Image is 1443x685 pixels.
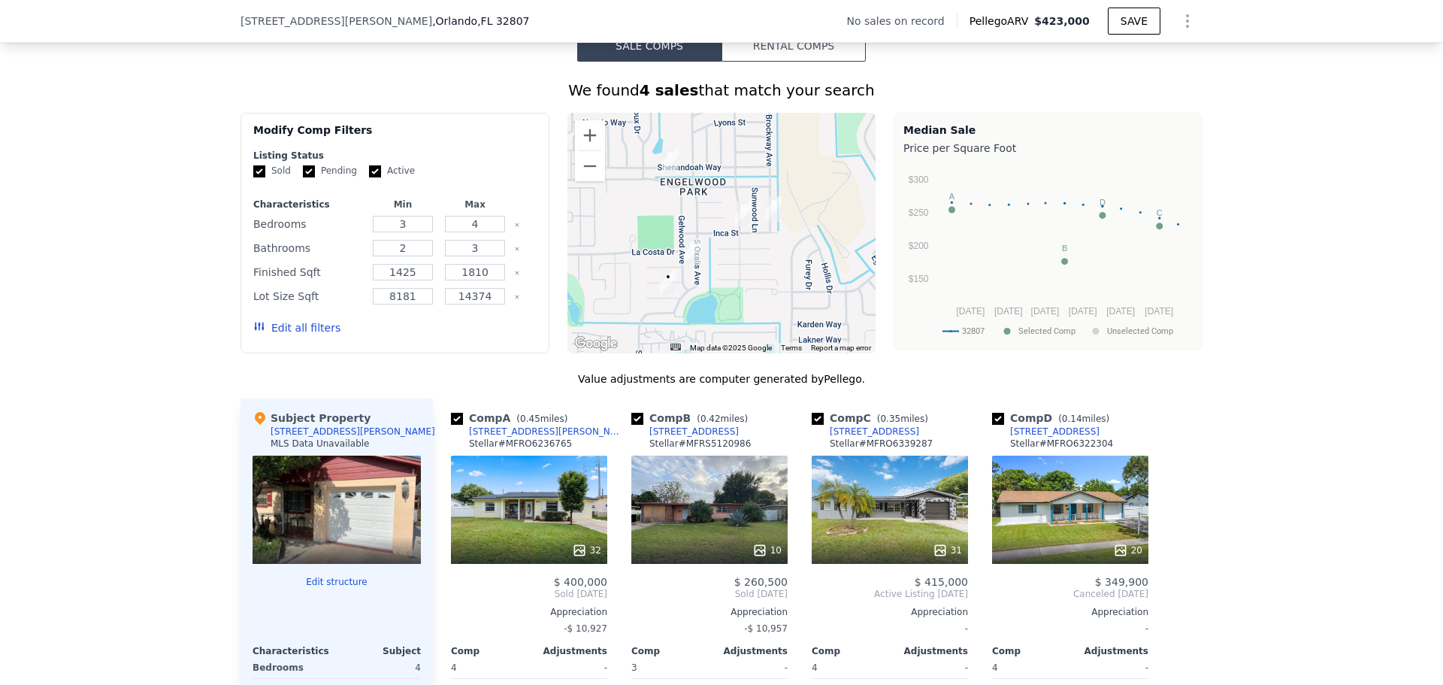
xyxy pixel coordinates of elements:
a: [STREET_ADDRESS] [992,426,1100,438]
button: SAVE [1108,8,1160,35]
div: Price per Square Foot [903,138,1193,159]
div: - [893,657,968,678]
div: Comp B [631,411,754,426]
div: Comp D [992,411,1115,426]
span: $ 349,900 [1095,576,1148,588]
text: [DATE] [1069,306,1097,317]
span: 4 [451,662,457,673]
div: Appreciation [451,606,607,618]
div: Appreciation [631,606,788,618]
div: 32 [572,543,601,558]
span: Canceled [DATE] [992,588,1148,600]
span: Sold [DATE] [631,588,788,600]
text: B [1062,244,1067,253]
text: C [1157,208,1163,217]
div: Stellar # MFRS5120986 [649,438,751,450]
div: Appreciation [992,606,1148,618]
span: , Orlando [432,14,529,29]
button: Edit structure [253,576,421,588]
div: 31 [933,543,962,558]
input: Sold [253,165,265,177]
text: 32807 [962,326,985,336]
button: Zoom out [575,151,605,181]
span: $ 260,500 [734,576,788,588]
div: Adjustments [529,645,607,657]
div: Adjustments [709,645,788,657]
div: Finished Sqft [253,262,364,283]
div: MLS Data Unavailable [271,438,370,450]
text: $300 [909,174,929,185]
a: Terms (opens in new tab) [781,344,802,352]
button: Clear [514,246,520,252]
span: $423,000 [1034,15,1090,27]
div: Value adjustments are computer generated by Pellego . [240,371,1202,386]
div: Max [442,199,508,211]
text: [DATE] [1106,306,1135,317]
div: - [812,618,968,639]
span: 4 [812,662,818,673]
div: Subject [337,645,421,657]
img: Google [571,334,621,353]
div: Comp [631,645,709,657]
span: Pellego ARV [970,14,1035,29]
a: Open this area in Google Maps (opens a new window) [571,334,621,353]
div: - [992,618,1148,639]
div: [STREET_ADDRESS] [1010,426,1100,438]
div: 4 [340,657,421,678]
div: - [712,657,788,678]
text: [DATE] [1145,306,1173,317]
span: ( miles) [1052,414,1115,424]
button: Edit all filters [253,320,340,335]
button: Sale Comps [577,30,721,62]
div: We found that match your search [240,80,1202,101]
label: Pending [303,165,357,177]
span: ( miles) [871,414,934,424]
a: [STREET_ADDRESS] [812,426,919,438]
button: Keyboard shortcuts [670,344,681,350]
span: Map data ©2025 Google [690,344,772,352]
div: [STREET_ADDRESS][PERSON_NAME] [271,426,435,438]
span: ( miles) [691,414,754,424]
input: Pending [303,165,315,177]
span: [STREET_ADDRESS][PERSON_NAME] [240,14,432,29]
div: Characteristics [253,645,337,657]
span: $ 400,000 [554,576,607,588]
div: [STREET_ADDRESS][PERSON_NAME] [469,426,625,438]
span: -$ 10,927 [564,623,607,634]
input: Active [369,165,381,177]
div: [STREET_ADDRESS] [649,426,739,438]
div: Comp C [812,411,934,426]
span: $ 415,000 [915,576,968,588]
strong: 4 sales [640,81,699,99]
span: 0.14 [1062,414,1082,424]
div: 10 [752,543,782,558]
div: Stellar # MFRO6236765 [469,438,572,450]
div: Comp [451,645,529,657]
button: Clear [514,294,520,300]
text: [DATE] [994,306,1023,317]
a: Report a map error [811,344,871,352]
div: Min [370,199,436,211]
button: Show Options [1172,6,1202,36]
div: Appreciation [812,606,968,618]
div: Comp A [451,411,573,426]
span: ( miles) [510,414,573,424]
div: Characteristics [253,199,364,211]
div: Listing Status [253,150,537,162]
div: Subject Property [253,411,371,426]
div: Modify Comp Filters [253,123,537,150]
div: Adjustments [890,645,968,657]
text: D [1100,198,1106,207]
span: Sold [DATE] [451,588,607,600]
div: No sales on record [846,14,956,29]
div: Comp [992,645,1070,657]
text: $200 [909,241,929,251]
span: , FL 32807 [477,15,529,27]
div: 1328 S Oxalis Ave [685,238,701,264]
div: 1107 Brockway Ave [765,196,782,222]
svg: A chart. [903,159,1193,347]
text: $250 [909,208,929,218]
text: Selected Comp [1018,326,1075,336]
div: Bedrooms [253,214,364,235]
